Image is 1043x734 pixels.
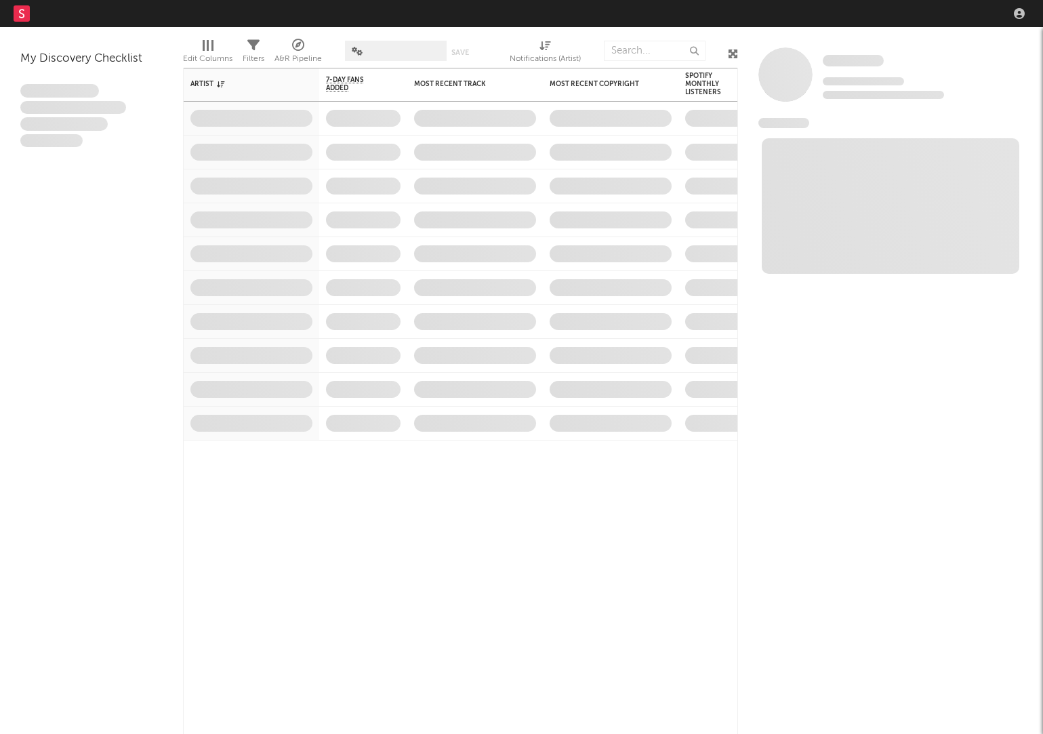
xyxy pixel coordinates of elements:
span: News Feed [758,118,809,128]
div: Edit Columns [183,34,232,73]
span: 7-Day Fans Added [326,76,380,92]
span: 0 fans last week [823,91,944,99]
div: A&R Pipeline [274,34,322,73]
div: Spotify Monthly Listeners [685,72,733,96]
button: Save [451,49,469,56]
span: Integer aliquet in purus et [20,101,126,115]
input: Search... [604,41,705,61]
div: Notifications (Artist) [510,51,581,67]
span: Aliquam viverra [20,134,83,148]
div: A&R Pipeline [274,51,322,67]
div: Filters [243,51,264,67]
div: Notifications (Artist) [510,34,581,73]
div: Artist [190,80,292,88]
span: Lorem ipsum dolor [20,84,99,98]
div: Most Recent Track [414,80,516,88]
div: Edit Columns [183,51,232,67]
span: Praesent ac interdum [20,117,108,131]
div: Most Recent Copyright [550,80,651,88]
a: Some Artist [823,54,884,68]
div: My Discovery Checklist [20,51,163,67]
span: Some Artist [823,55,884,66]
div: Filters [243,34,264,73]
span: Tracking Since: [DATE] [823,77,904,85]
